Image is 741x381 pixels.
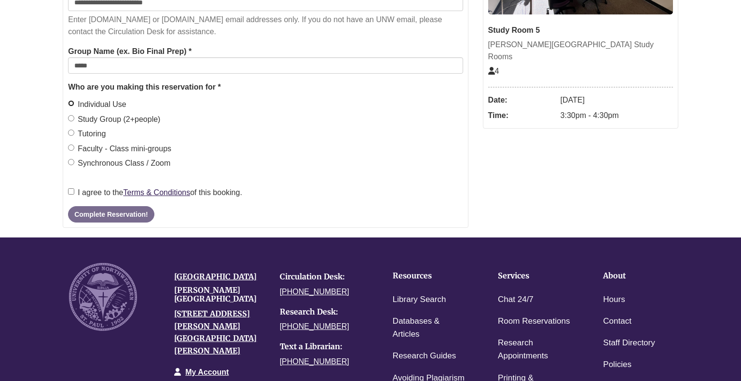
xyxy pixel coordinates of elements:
[393,272,468,280] h4: Resources
[68,188,74,195] input: I agree to theTerms & Conditionsof this booking.
[68,45,192,58] label: Group Name (ex. Bio Final Prep) *
[123,188,191,197] a: Terms & Conditions
[280,273,370,281] h4: Circulation Desk:
[280,288,349,296] a: [PHONE_NUMBER]
[68,143,171,155] label: Faculty - Class mini-groups
[68,157,170,170] label: Synchronous Class / Zoom
[174,309,257,355] a: [STREET_ADDRESS][PERSON_NAME][GEOGRAPHIC_DATA][PERSON_NAME]
[68,81,463,93] legend: Who are you making this reservation for *
[498,272,573,280] h4: Services
[498,336,573,363] a: Research Appointments
[488,67,499,75] span: The capacity of this space
[603,336,655,350] a: Staff Directory
[185,368,229,376] a: My Account
[498,315,570,328] a: Room Reservations
[603,293,625,307] a: Hours
[68,186,242,199] label: I agree to the of this booking.
[68,113,160,126] label: Study Group (2+people)
[561,108,673,123] dd: 3:30pm - 4:30pm
[68,115,74,121] input: Study Group (2+people)
[603,272,678,280] h4: About
[280,322,349,330] a: [PHONE_NUMBER]
[393,293,446,307] a: Library Search
[488,108,556,123] dt: Time:
[68,100,74,106] input: Individual Use
[498,293,534,307] a: Chat 24/7
[68,145,74,151] input: Faculty - Class mini-groups
[68,130,74,136] input: Tutoring
[280,357,349,366] a: [PHONE_NUMBER]
[280,308,370,316] h4: Research Desk:
[68,128,106,140] label: Tutoring
[68,98,126,111] label: Individual Use
[69,263,137,331] img: UNW seal
[603,358,631,372] a: Policies
[603,315,631,328] a: Contact
[174,272,257,281] a: [GEOGRAPHIC_DATA]
[174,286,265,303] h4: [PERSON_NAME][GEOGRAPHIC_DATA]
[488,39,673,63] div: [PERSON_NAME][GEOGRAPHIC_DATA] Study Rooms
[68,13,463,38] p: Enter [DOMAIN_NAME] or [DOMAIN_NAME] email addresses only. If you do not have an UNW email, pleas...
[393,315,468,342] a: Databases & Articles
[488,24,673,37] div: Study Room 5
[488,92,556,108] dt: Date:
[280,342,370,351] h4: Text a Librarian:
[561,92,673,108] dd: [DATE]
[393,349,456,363] a: Research Guides
[68,206,154,223] button: Complete Reservation!
[68,159,74,165] input: Synchronous Class / Zoom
